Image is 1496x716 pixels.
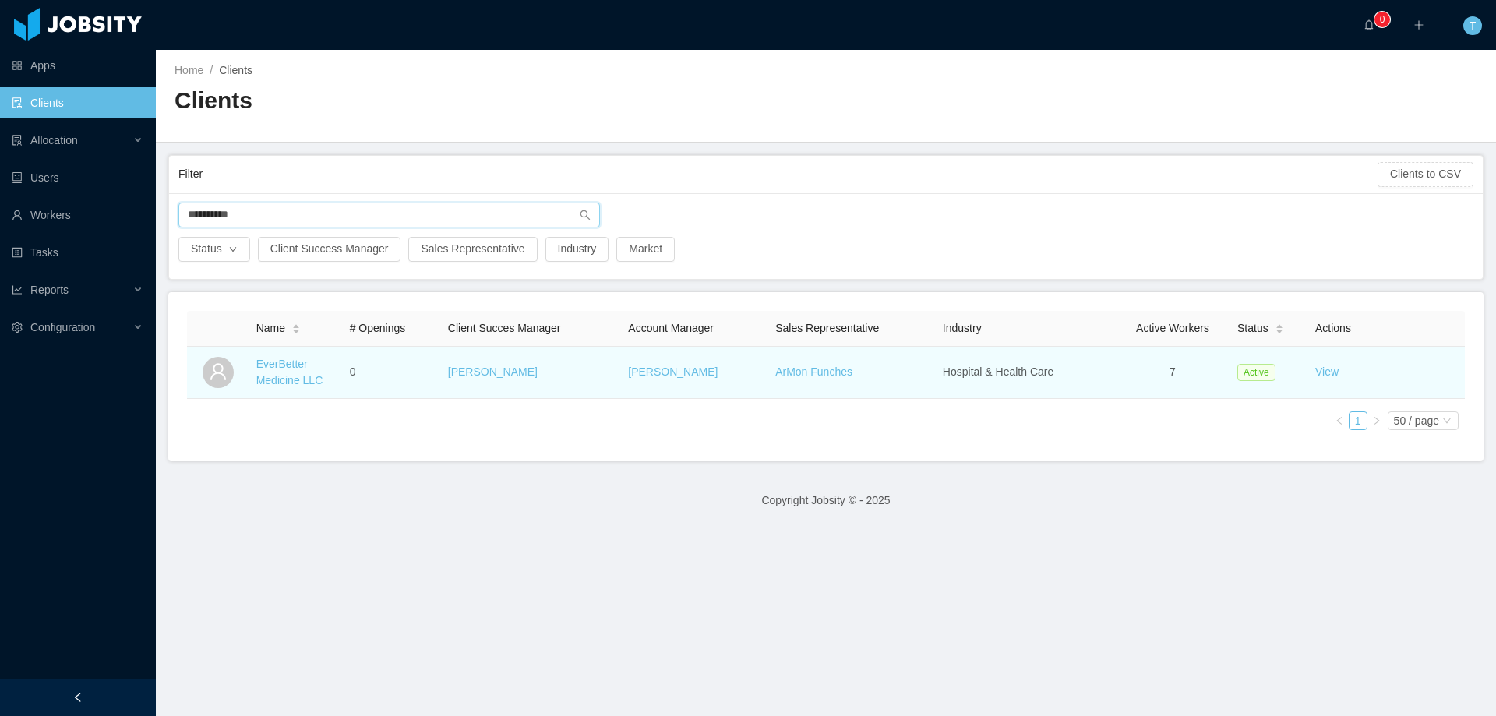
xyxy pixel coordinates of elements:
[12,237,143,268] a: icon: profileTasks
[1349,411,1367,430] li: 1
[12,162,143,193] a: icon: robotUsers
[1237,320,1268,337] span: Status
[1367,411,1386,430] li: Next Page
[258,237,401,262] button: Client Success Manager
[943,322,982,334] span: Industry
[1364,19,1374,30] i: icon: bell
[30,134,78,146] span: Allocation
[344,347,442,399] td: 0
[1374,12,1390,27] sup: 0
[1378,162,1473,187] button: Clients to CSV
[291,322,301,333] div: Sort
[775,322,879,334] span: Sales Representative
[448,365,538,378] a: [PERSON_NAME]
[1114,347,1231,399] td: 7
[1330,411,1349,430] li: Previous Page
[1275,322,1284,333] div: Sort
[775,365,852,378] a: ArMon Funches
[448,322,561,334] span: Client Succes Manager
[1315,322,1351,334] span: Actions
[1275,328,1283,333] i: icon: caret-down
[1275,322,1283,326] i: icon: caret-up
[12,135,23,146] i: icon: solution
[350,322,406,334] span: # Openings
[1394,412,1439,429] div: 50 / page
[628,322,714,334] span: Account Manager
[178,160,1378,189] div: Filter
[210,64,213,76] span: /
[156,474,1496,527] footer: Copyright Jobsity © - 2025
[580,210,591,220] i: icon: search
[1350,412,1367,429] a: 1
[256,358,323,386] a: EverBetter Medicine LLC
[256,320,285,337] span: Name
[12,284,23,295] i: icon: line-chart
[175,85,826,117] h2: Clients
[12,199,143,231] a: icon: userWorkers
[943,365,1053,378] span: Hospital & Health Care
[292,328,301,333] i: icon: caret-down
[1372,416,1381,425] i: icon: right
[209,362,228,381] i: icon: user
[1315,365,1339,378] a: View
[12,322,23,333] i: icon: setting
[1237,364,1275,381] span: Active
[628,365,718,378] a: [PERSON_NAME]
[1335,416,1344,425] i: icon: left
[292,322,301,326] i: icon: caret-up
[1136,322,1209,334] span: Active Workers
[12,50,143,81] a: icon: appstoreApps
[30,321,95,333] span: Configuration
[616,237,675,262] button: Market
[1470,16,1477,35] span: T
[175,64,203,76] a: Home
[178,237,250,262] button: Statusicon: down
[408,237,537,262] button: Sales Representative
[1442,416,1452,427] i: icon: down
[1413,19,1424,30] i: icon: plus
[219,64,252,76] span: Clients
[545,237,609,262] button: Industry
[12,87,143,118] a: icon: auditClients
[30,284,69,296] span: Reports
